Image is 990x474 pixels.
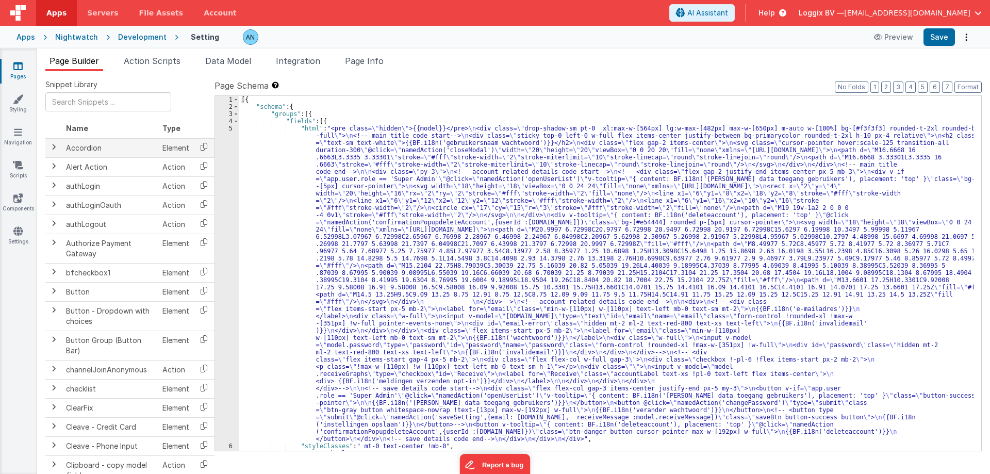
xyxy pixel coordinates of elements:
div: Apps [16,32,35,42]
h4: Setting [191,33,219,41]
button: Save [923,28,955,46]
td: Authorize Payment Gateway [62,234,158,263]
span: Servers [87,8,118,18]
span: Page Schema [214,79,269,92]
td: Button - Dropdown with choices [62,301,158,331]
div: 1 [215,96,239,103]
td: Action [158,157,193,176]
td: Action [158,360,193,379]
div: 7 [215,450,239,457]
img: f1d78738b441ccf0e1fcb79415a71bae [243,30,258,44]
td: bfcheckbox1 [62,263,158,282]
td: Accordion [62,138,158,158]
td: authLogin [62,176,158,195]
td: Element [158,379,193,398]
span: Action Scripts [124,56,180,66]
span: Name [66,124,88,133]
span: [EMAIL_ADDRESS][DOMAIN_NAME] [844,8,970,18]
button: Loggix BV — [EMAIL_ADDRESS][DOMAIN_NAME] [799,8,982,18]
td: Element [158,417,193,436]
button: 7 [942,81,952,93]
button: 2 [881,81,891,93]
td: checklist [62,379,158,398]
div: 6 [215,443,239,450]
td: Element [158,436,193,455]
div: 4 [215,118,239,125]
div: 5 [215,125,239,443]
button: 1 [870,81,879,93]
div: Development [118,32,167,42]
td: Alert Action [62,157,158,176]
button: No Folds [835,81,868,93]
td: Action [158,195,193,215]
span: Help [758,8,775,18]
button: Format [954,81,982,93]
span: Page Info [345,56,384,66]
span: Integration [276,56,320,66]
td: Element [158,398,193,417]
td: Element [158,282,193,301]
td: Cleave - Phone Input [62,436,158,455]
span: Apps [46,8,67,18]
button: 5 [918,81,928,93]
td: Action [158,215,193,234]
span: Snippet Library [45,79,97,90]
button: AI Assistant [669,4,735,22]
span: File Assets [139,8,184,18]
td: Element [158,234,193,263]
td: ClearFix [62,398,158,417]
span: Loggix BV — [799,8,844,18]
button: Preview [868,29,919,45]
button: Options [959,30,973,44]
td: Cleave - Credit Card [62,417,158,436]
td: Element [158,331,193,360]
button: 3 [893,81,903,93]
span: Type [162,124,180,133]
span: Page Builder [49,56,99,66]
button: 6 [930,81,940,93]
input: Search Snippets ... [45,92,171,111]
td: authLoginOauth [62,195,158,215]
td: Element [158,263,193,282]
td: Button Group (Button Bar) [62,331,158,360]
td: authLogout [62,215,158,234]
div: Nightwatch [55,32,98,42]
td: Element [158,138,193,158]
div: 3 [215,110,239,118]
div: 2 [215,103,239,110]
td: Action [158,176,193,195]
span: Data Model [205,56,251,66]
button: 4 [905,81,916,93]
td: Button [62,282,158,301]
span: AI Assistant [687,8,728,18]
td: channelJoinAnonymous [62,360,158,379]
td: Element [158,301,193,331]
